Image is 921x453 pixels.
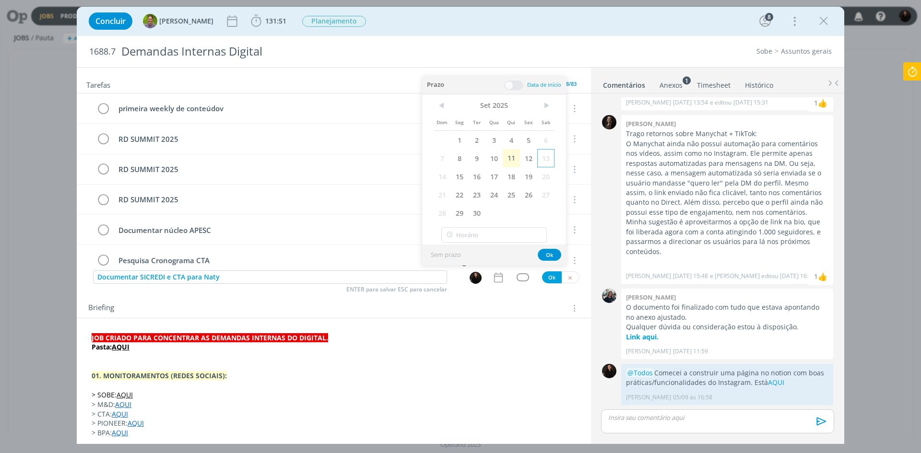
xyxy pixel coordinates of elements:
input: Horário [441,227,547,243]
button: S [469,271,482,284]
a: Comentários [602,76,646,90]
span: > [537,98,555,113]
span: [DATE] 11:59 [673,347,708,356]
span: e [PERSON_NAME] editou [710,272,778,280]
span: 3 [485,131,503,149]
span: [PERSON_NAME] [159,18,213,24]
a: Timesheet [697,76,731,90]
a: AQUI [112,409,128,418]
span: 28 [434,204,451,222]
img: S [470,272,482,284]
img: T [143,14,157,28]
button: 131:51 [248,13,289,29]
span: 7 [434,149,451,167]
div: Mayara Peruzzo [818,97,827,109]
span: 25 [503,186,520,204]
span: 21 [434,186,451,204]
span: @Todos [627,368,653,377]
a: AQUI [112,428,128,437]
span: 19 [520,167,537,186]
p: Qualquer dúvida ou consideração estou à disposição. [626,322,828,332]
p: O Manychat ainda não possui automação para comentários nos vídeos, assim como no Instagram. Ele p... [626,139,828,218]
span: Qua [485,113,503,131]
span: 15 [451,167,468,186]
span: 131:51 [265,16,286,25]
span: Sex [520,113,537,131]
button: Planejamento [302,15,366,27]
span: 13 [537,149,555,167]
a: AQUI [115,400,131,409]
a: AQUI [112,342,130,351]
span: Briefing [88,302,114,314]
span: 17 [485,167,503,186]
span: Concluir [95,17,126,25]
span: [DATE] 16:05 [780,272,815,280]
button: 8 [757,13,773,29]
a: Assuntos gerais [781,46,832,56]
span: 6 [537,131,555,149]
span: Qui [503,113,520,131]
span: e editou [710,98,732,107]
span: 4 [503,131,520,149]
sup: 1 [683,76,691,84]
div: Mayara Peruzzo [818,271,827,282]
a: AQUI [768,378,784,387]
strong: 01. MONITORAMENTOS (REDES SOCIAIS): [92,371,227,380]
span: Sab [537,113,555,131]
span: 12 [520,149,537,167]
span: 23 [468,186,485,204]
span: 11 [503,149,520,167]
strong: Pasta: [92,342,112,351]
span: [DATE] 15:31 [733,98,768,107]
span: 27 [537,186,555,204]
span: 1 [451,131,468,149]
p: Trago retornos sobre Manychat + TikTok: [626,129,828,139]
p: > M&D: [92,400,576,409]
button: Ok [538,249,561,261]
div: 17:30 [513,261,526,266]
div: primeira weekly de conteúdov [114,103,486,115]
span: Planejamento [302,16,366,27]
span: 10 [485,149,503,167]
div: dialog [77,7,844,444]
div: Documentar núcleo APESC [114,224,449,236]
span: ENTER para salvar ESC para cancelar [346,286,447,293]
a: Link aqui. [626,332,659,341]
span: 14 [434,167,451,186]
span: 22 [451,186,468,204]
div: RD SUMMIT 2025 [114,133,449,145]
strong: JOB CRIADO PARA CONCENTRAR AS DEMANDAS INTERNAS DO DIGITAL. [92,333,328,342]
span: Data de início [527,81,561,88]
p: Minha sugestão é aproveitarmos a opção de link na bio, que foi liberada agora com a conta atingin... [626,217,828,256]
span: Tarefas [86,78,110,90]
b: [PERSON_NAME] [626,119,676,128]
span: 20 [537,167,555,186]
p: > PIONEER: [92,418,576,428]
div: 14:00 [485,261,498,266]
p: [PERSON_NAME] [626,347,671,356]
span: 8 [451,149,468,167]
span: 24 [485,186,503,204]
p: [PERSON_NAME] [626,98,671,107]
span: [DATE] 15:48 [673,272,708,280]
span: 5 [520,131,537,149]
a: AQUI [117,390,133,399]
div: 8 [765,13,773,21]
span: 30 [468,204,485,222]
span: Prazo [427,80,444,90]
span: < [434,98,451,113]
span: Set 2025 [451,98,537,113]
div: RD SUMMIT 2025 [114,194,449,206]
span: Seg [451,113,468,131]
span: 1688.7 [89,46,116,57]
span: [DATE] 13:54 [673,98,708,107]
span: 16 [468,167,485,186]
p: > BPA: [92,428,576,438]
span: 2 [468,131,485,149]
button: Ok [542,271,562,283]
div: Pesquisa Cronograma CTA [114,255,449,267]
button: Concluir [89,12,132,30]
img: N [602,115,616,129]
span: Dom [434,113,451,131]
